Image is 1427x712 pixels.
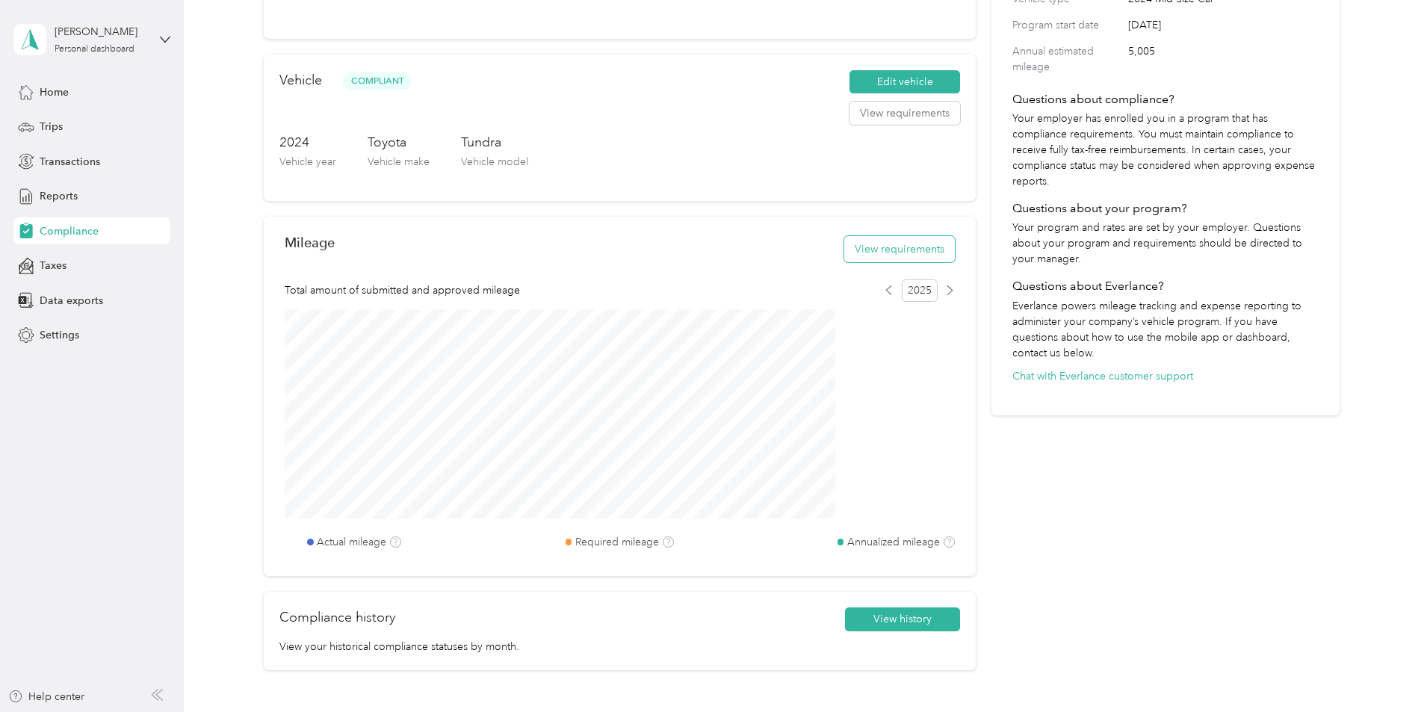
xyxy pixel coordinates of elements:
h2: Compliance history [279,607,395,628]
p: Everlance powers mileage tracking and expense reporting to administer your company’s vehicle prog... [1012,298,1319,361]
button: View history [845,607,960,631]
button: View requirements [849,102,960,126]
span: [DATE] [1128,17,1319,33]
p: Vehicle year [279,154,336,170]
h2: Vehicle [279,70,322,90]
span: Transactions [40,154,100,170]
span: Taxes [40,258,66,273]
div: Personal dashboard [55,45,134,54]
p: Vehicle make [368,154,430,170]
span: Data exports [40,293,103,309]
button: Help center [8,689,84,705]
label: Program start date [1012,17,1123,33]
span: Trips [40,119,63,134]
span: Reports [40,188,78,204]
h4: Questions about Everlance? [1012,277,1319,295]
label: Actual mileage [317,534,386,550]
label: Required mileage [575,534,659,550]
p: Your employer has enrolled you in a program that has compliance requirements. You must maintain c... [1012,111,1319,189]
div: [PERSON_NAME] [55,24,148,40]
label: Annualized mileage [847,534,940,550]
label: Annual estimated mileage [1012,43,1123,75]
span: 5,005 [1128,43,1319,75]
iframe: Everlance-gr Chat Button Frame [1343,628,1427,712]
p: Vehicle model [461,154,528,170]
button: Chat with Everlance customer support [1012,368,1193,384]
h3: 2024 [279,133,336,152]
span: Compliance [40,223,99,239]
h3: Toyota [368,133,430,152]
span: Total amount of submitted and approved mileage [285,282,520,298]
h4: Questions about compliance? [1012,90,1319,108]
span: Compliant [343,72,412,90]
span: Home [40,84,69,100]
p: Your program and rates are set by your employer. Questions about your program and requirements sh... [1012,220,1319,267]
span: 2025 [902,279,938,302]
h2: Mileage [285,235,335,250]
button: View requirements [844,236,955,262]
h3: Tundra [461,133,528,152]
p: View your historical compliance statuses by month. [279,639,960,654]
button: Edit vehicle [849,70,960,94]
h4: Questions about your program? [1012,199,1319,217]
span: Settings [40,327,79,343]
